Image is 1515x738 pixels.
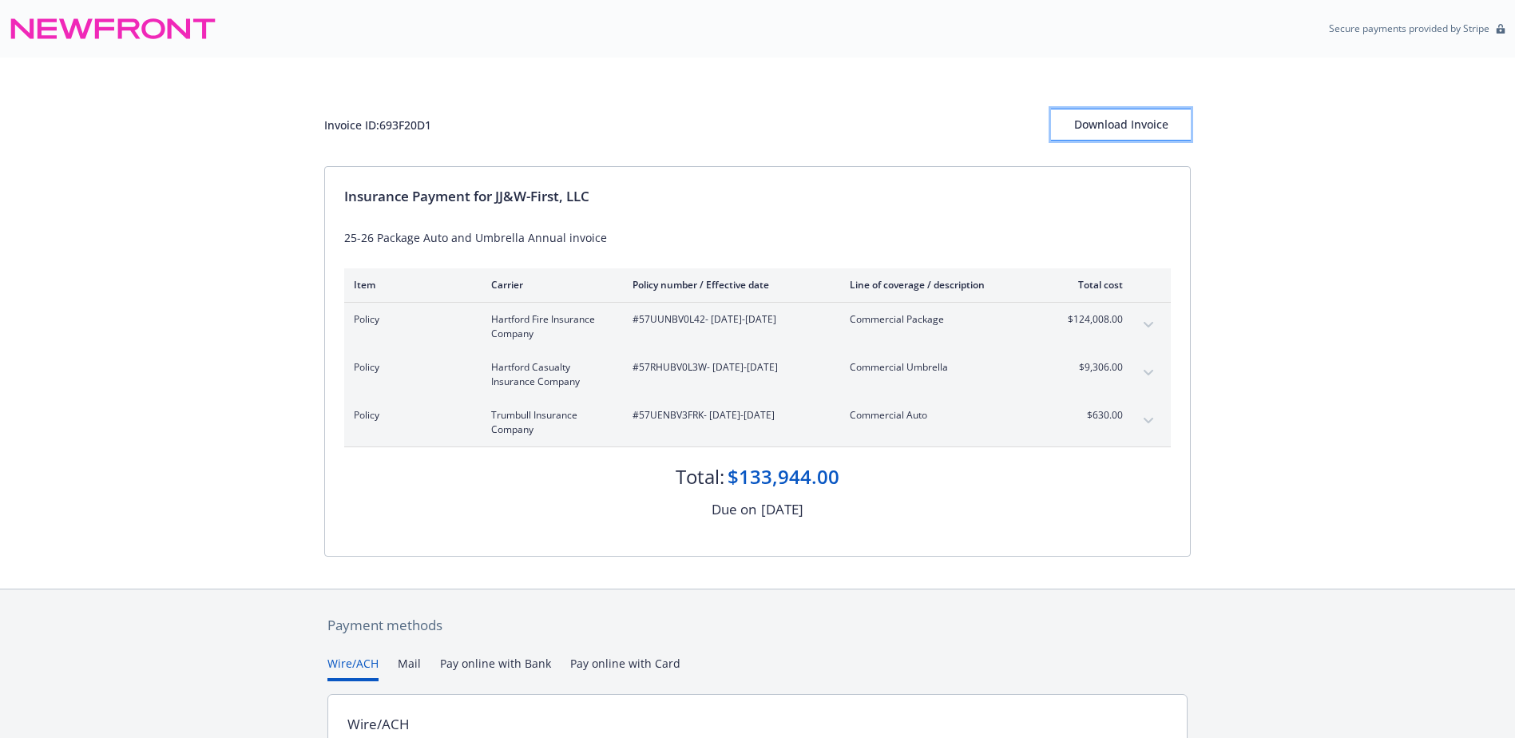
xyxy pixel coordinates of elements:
button: expand content [1136,312,1161,338]
span: Hartford Casualty Insurance Company [491,360,607,389]
span: #57RHUBV0L3W - [DATE]-[DATE] [633,360,824,375]
div: PolicyTrumbull Insurance Company#57UENBV3FRK- [DATE]-[DATE]Commercial Auto$630.00expand content [344,399,1171,446]
span: $9,306.00 [1063,360,1123,375]
span: Commercial Umbrella [850,360,1037,375]
span: Policy [354,408,466,423]
button: Pay online with Card [570,655,680,681]
span: Trumbull Insurance Company [491,408,607,437]
span: Commercial Package [850,312,1037,327]
button: Download Invoice [1051,109,1191,141]
div: Payment methods [327,615,1188,636]
span: Policy [354,360,466,375]
span: Hartford Fire Insurance Company [491,312,607,341]
span: Commercial Auto [850,408,1037,423]
div: Line of coverage / description [850,278,1037,292]
div: PolicyHartford Casualty Insurance Company#57RHUBV0L3W- [DATE]-[DATE]Commercial Umbrella$9,306.00e... [344,351,1171,399]
span: $124,008.00 [1063,312,1123,327]
div: Total: [676,463,724,490]
div: Due on [712,499,756,520]
div: Policy number / Effective date [633,278,824,292]
div: Carrier [491,278,607,292]
button: expand content [1136,360,1161,386]
div: Download Invoice [1051,109,1191,140]
div: 25-26 Package Auto and Umbrella Annual invoice [344,229,1171,246]
span: Policy [354,312,466,327]
div: $133,944.00 [728,463,839,490]
span: $630.00 [1063,408,1123,423]
span: #57UENBV3FRK - [DATE]-[DATE] [633,408,824,423]
button: Mail [398,655,421,681]
div: Insurance Payment for JJ&W-First, LLC [344,186,1171,207]
button: Wire/ACH [327,655,379,681]
p: Secure payments provided by Stripe [1329,22,1489,35]
div: Wire/ACH [347,714,410,735]
button: expand content [1136,408,1161,434]
button: Pay online with Bank [440,655,551,681]
div: PolicyHartford Fire Insurance Company#57UUNBV0L42- [DATE]-[DATE]Commercial Package$124,008.00expa... [344,303,1171,351]
div: Invoice ID: 693F20D1 [324,117,431,133]
div: Total cost [1063,278,1123,292]
div: Item [354,278,466,292]
div: [DATE] [761,499,803,520]
span: #57UUNBV0L42 - [DATE]-[DATE] [633,312,824,327]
